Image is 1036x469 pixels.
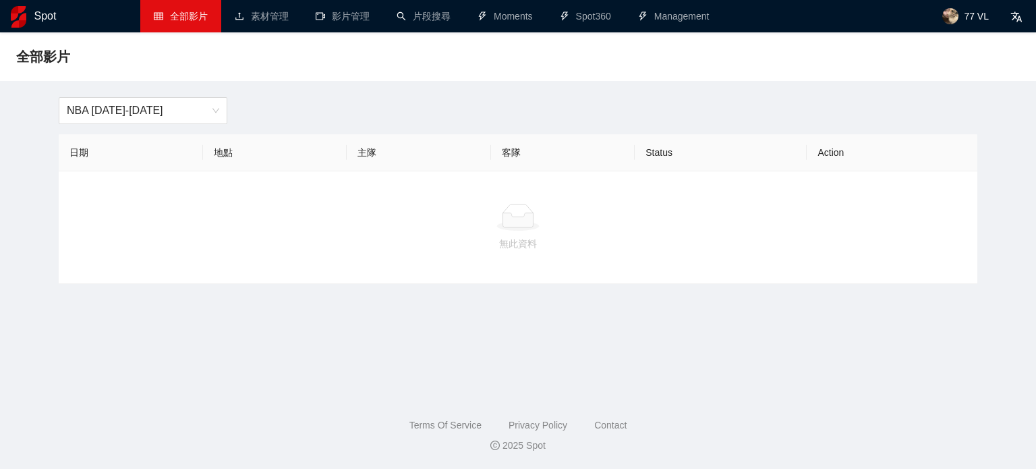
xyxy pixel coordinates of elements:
a: thunderboltManagement [638,11,710,22]
th: Status [635,134,807,171]
a: video-camera影片管理 [316,11,370,22]
a: upload素材管理 [235,11,289,22]
th: Action [807,134,977,171]
span: table [154,11,163,21]
th: 日期 [59,134,203,171]
span: 全部影片 [170,11,208,22]
a: search片段搜尋 [397,11,451,22]
a: thunderboltMoments [478,11,533,22]
th: 客隊 [491,134,635,171]
img: avatar [942,8,958,24]
th: 主隊 [347,134,491,171]
span: copyright [490,441,500,450]
a: Privacy Policy [509,420,567,431]
a: Terms Of Service [409,420,482,431]
th: 地點 [203,134,347,171]
div: 2025 Spot [11,438,1025,453]
div: 無此資料 [69,236,967,251]
span: NBA 2025-2026 [67,98,219,123]
a: Contact [594,420,627,431]
img: logo [11,6,26,28]
span: 全部影片 [16,46,70,67]
a: thunderboltSpot360 [560,11,611,22]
